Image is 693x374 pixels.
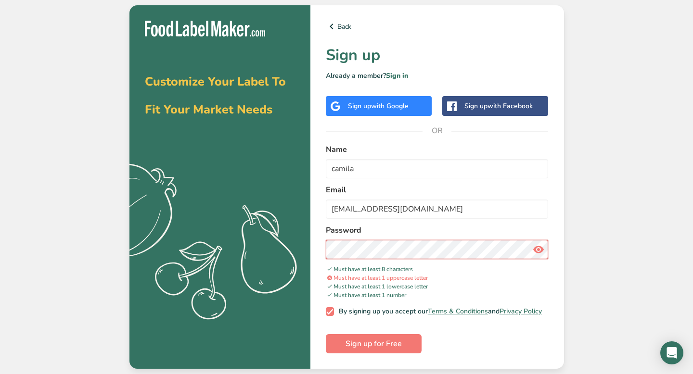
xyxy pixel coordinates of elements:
span: Must have at least 8 characters [326,265,413,273]
p: Already a member? [326,71,549,81]
span: Must have at least 1 number [326,291,406,299]
span: Sign up for Free [346,338,402,349]
a: Terms & Conditions [428,307,488,316]
label: Email [326,184,549,196]
div: Open Intercom Messenger [660,341,683,364]
a: Privacy Policy [500,307,542,316]
a: Back [326,21,549,32]
span: Must have at least 1 uppercase letter [326,274,428,282]
label: Name [326,144,549,155]
div: Sign up [464,101,533,111]
div: Sign up [348,101,409,111]
input: John Doe [326,159,549,178]
span: with Google [371,101,409,111]
h1: Sign up [326,44,549,67]
a: Sign in [386,71,408,80]
span: Customize Your Label To Fit Your Market Needs [145,74,286,118]
span: with Facebook [488,101,533,111]
span: Must have at least 1 lowercase letter [326,283,428,290]
input: email@example.com [326,199,549,219]
button: Sign up for Free [326,334,422,353]
img: Food Label Maker [145,21,265,37]
span: By signing up you accept our and [334,307,542,316]
span: OR [423,116,451,145]
label: Password [326,224,549,236]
